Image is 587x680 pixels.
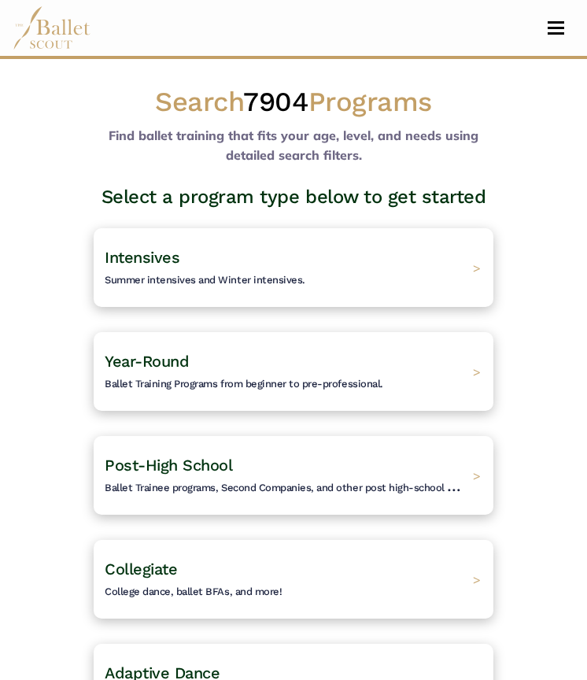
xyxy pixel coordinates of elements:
[537,20,574,35] button: Toggle navigation
[105,248,179,267] span: Intensives
[94,84,493,120] h1: Search Programs
[105,352,189,371] span: Year-Round
[105,476,485,495] span: Ballet Trainee programs, Second Companies, and other post high-school training.
[105,456,232,475] span: Post-High School
[243,86,308,117] span: 7904
[105,560,177,578] span: Collegiate
[94,540,493,619] a: CollegiateCollege dance, ballet BFAs, and more! >
[109,128,478,164] b: Find ballet training that fits your age, level, and needs using detailed search filters.
[473,468,481,483] span: >
[105,274,305,286] span: Summer intensives and Winter intensives.
[105,378,383,390] span: Ballet Training Programs from beginner to pre-professional.
[473,571,481,587] span: >
[473,260,481,275] span: >
[105,586,282,597] span: College dance, ballet BFAs, and more!
[473,364,481,379] span: >
[94,228,493,307] a: IntensivesSummer intensives and Winter intensives. >
[94,332,493,411] a: Year-RoundBallet Training Programs from beginner to pre-professional. >
[81,185,506,209] h3: Select a program type below to get started
[94,436,493,515] a: Post-High SchoolBallet Trainee programs, Second Companies, and other post high-school training. >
